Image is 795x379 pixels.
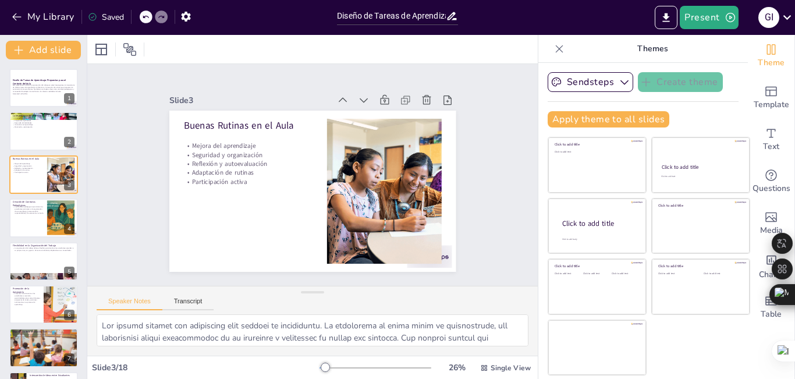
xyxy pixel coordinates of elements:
[658,264,741,268] div: Click to add title
[13,206,44,215] p: Los contratos pedagógicos permiten a los estudiantes participar en la organización de su aprendiz...
[661,175,739,178] div: Click to add text
[562,218,637,228] div: Click to add title
[88,12,124,23] div: Saved
[658,203,741,208] div: Click to add title
[92,362,320,373] div: Slide 3 / 18
[13,121,74,123] p: Desarrollo de habilidades
[13,331,74,334] p: Importancia de la Evaluación Continua
[169,95,330,106] div: Slide 3
[183,150,313,159] p: Seguridad y organización
[443,362,471,373] div: 26 %
[64,137,74,147] div: 2
[183,168,313,177] p: Adaptación de rutinas
[9,199,78,237] div: https://cdn.sendsteps.com/images/logo/sendsteps_logo_white.pnghttps://cdn.sendsteps.com/images/lo...
[758,6,779,29] button: g i
[183,177,313,186] p: Participación activa
[655,6,677,29] button: Export to PowerPoint
[64,267,74,277] div: 5
[662,164,739,171] div: Click to add title
[758,56,785,69] span: Theme
[64,93,74,104] div: 1
[748,161,794,203] div: Get real-time input from your audience
[13,171,44,173] p: Participación activa
[13,200,44,207] p: Creación de Contratos Pedagógicos
[13,119,74,122] p: Propuestas significativas
[491,363,531,373] span: Single View
[183,119,313,132] p: Buenas Rutinas en el Aula
[64,180,74,190] div: 3
[761,308,782,321] span: Table
[13,165,44,167] p: Seguridad y organización
[748,77,794,119] div: Add ready made slides
[13,334,74,338] p: La evaluación continua, en lugar de exámenes tradicionales, permite a los estudiantes reflexionar...
[748,245,794,286] div: Add charts and graphs
[555,151,638,154] div: Click to add text
[13,293,40,306] p: Fomentar la autonomía en los estudiantes es esencial, permitiéndoles elegir entre diferentes prop...
[13,84,74,93] p: Esta presentación aborda la organización del trabajo en aulas heterogéneas, la importancia de dis...
[754,98,789,111] span: Template
[9,328,78,367] div: 7
[9,242,78,281] div: https://cdn.sendsteps.com/images/logo/sendsteps_logo_white.pnghttps://cdn.sendsteps.com/images/lo...
[748,35,794,77] div: Change the overall theme
[658,272,695,275] div: Click to add text
[9,69,78,107] div: https://cdn.sendsteps.com/images/logo/sendsteps_logo_white.pnghttps://cdn.sendsteps.com/images/lo...
[763,140,779,153] span: Text
[555,272,581,275] div: Click to add text
[97,314,528,346] textarea: Lor ipsumd sitamet con adipiscing elit seddoei te incididuntu. La etdolorema al enima minim ve qu...
[6,41,81,59] button: Add slide
[13,169,44,171] p: Adaptación de rutinas
[64,224,74,234] div: 4
[183,160,313,168] p: Reflexión y autoevaluación
[680,6,738,29] button: Present
[9,112,78,150] div: https://cdn.sendsteps.com/images/logo/sendsteps_logo_white.pnghttps://cdn.sendsteps.com/images/lo...
[13,287,40,293] p: Promoción de la Autonomía
[753,182,790,195] span: Questions
[92,40,111,59] div: Layout
[13,114,74,118] p: La Importancia del Contexto en el Aula
[13,123,74,126] p: Inclusión en el aprendizaje
[13,244,74,247] p: Flexibilidad en la Organización del Trabajo
[13,93,74,95] p: Generated with [URL]
[9,155,78,194] div: https://cdn.sendsteps.com/images/logo/sendsteps_logo_white.pnghttps://cdn.sendsteps.com/images/lo...
[13,126,74,128] p: Motivación y participación
[13,162,44,165] p: Mejora del aprendizaje
[555,264,638,268] div: Click to add title
[548,72,633,92] button: Sendsteps
[758,7,779,28] div: g i
[555,142,638,147] div: Click to add title
[9,285,78,324] div: https://cdn.sendsteps.com/images/logo/sendsteps_logo_white.pnghttps://cdn.sendsteps.com/images/lo...
[704,272,740,275] div: Click to add text
[13,167,44,169] p: Reflexión y autoevaluación
[548,111,669,127] button: Apply theme to all slides
[64,353,74,364] div: 7
[64,310,74,320] div: 6
[97,297,162,310] button: Speaker Notes
[13,157,44,161] p: Buenas Rutinas en el Aula
[759,268,783,281] span: Charts
[13,247,74,251] p: La organización del trabajo debe ser flexible, permitiendo a los estudiantes aprender a su propio...
[569,35,736,63] p: Themes
[748,286,794,328] div: Add a table
[162,297,214,310] button: Transcript
[612,272,638,275] div: Click to add text
[748,203,794,245] div: Add images, graphics, shapes or video
[13,117,74,119] p: La importancia del contexto
[760,224,783,237] span: Media
[13,79,66,85] strong: Diseño de Tareas de Aprendizaje: Propuestas para el Contexto del Aula
[337,8,446,24] input: Insert title
[638,72,723,92] button: Create theme
[183,141,313,150] p: Mejora del aprendizaje
[9,8,79,26] button: My Library
[30,374,74,377] p: Intercambio de Ideas entre Estudiantes
[123,42,137,56] span: Position
[583,272,609,275] div: Click to add text
[562,238,636,240] div: Click to add body
[748,119,794,161] div: Add text boxes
